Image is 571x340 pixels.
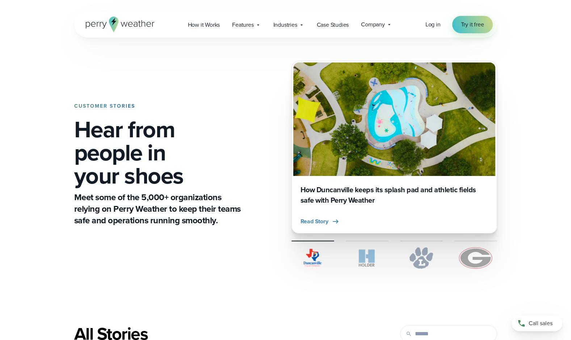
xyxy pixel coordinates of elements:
[425,20,441,29] a: Log in
[529,319,553,328] span: Call sales
[291,247,334,269] img: City of Duncanville Logo
[293,63,495,176] img: Duncanville Splash Pad
[452,16,493,33] a: Try it free
[461,20,484,29] span: Try it free
[74,191,244,226] p: Meet some of the 5,000+ organizations relying on Perry Weather to keep their teams safe and opera...
[301,217,328,226] span: Read Story
[188,21,220,29] span: How it Works
[301,185,488,206] h3: How Duncanville keeps its splash pad and athletic fields safe with Perry Weather
[291,61,497,233] a: Duncanville Splash Pad How Duncanville keeps its splash pad and athletic fields safe with Perry W...
[273,21,297,29] span: Industries
[346,247,389,269] img: Holder.svg
[301,217,340,226] button: Read Story
[291,61,497,233] div: slideshow
[291,61,497,233] div: 1 of 4
[361,20,385,29] span: Company
[232,21,253,29] span: Features
[74,118,244,187] h1: Hear from people in your shoes
[311,17,355,32] a: Case Studies
[317,21,349,29] span: Case Studies
[74,102,135,110] strong: CUSTOMER STORIES
[182,17,226,32] a: How it Works
[512,315,562,331] a: Call sales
